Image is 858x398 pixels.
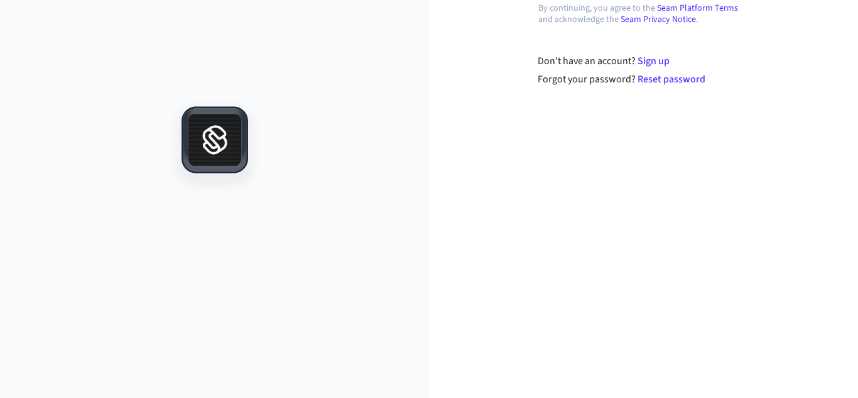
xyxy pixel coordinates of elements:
[538,53,749,69] div: Don't have an account?
[638,72,705,86] a: Reset password
[538,72,749,87] div: Forgot your password?
[621,13,696,26] a: Seam Privacy Notice
[638,54,670,68] a: Sign up
[538,3,749,25] p: By continuing, you agree to the and acknowledge the .
[657,2,738,14] a: Seam Platform Terms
